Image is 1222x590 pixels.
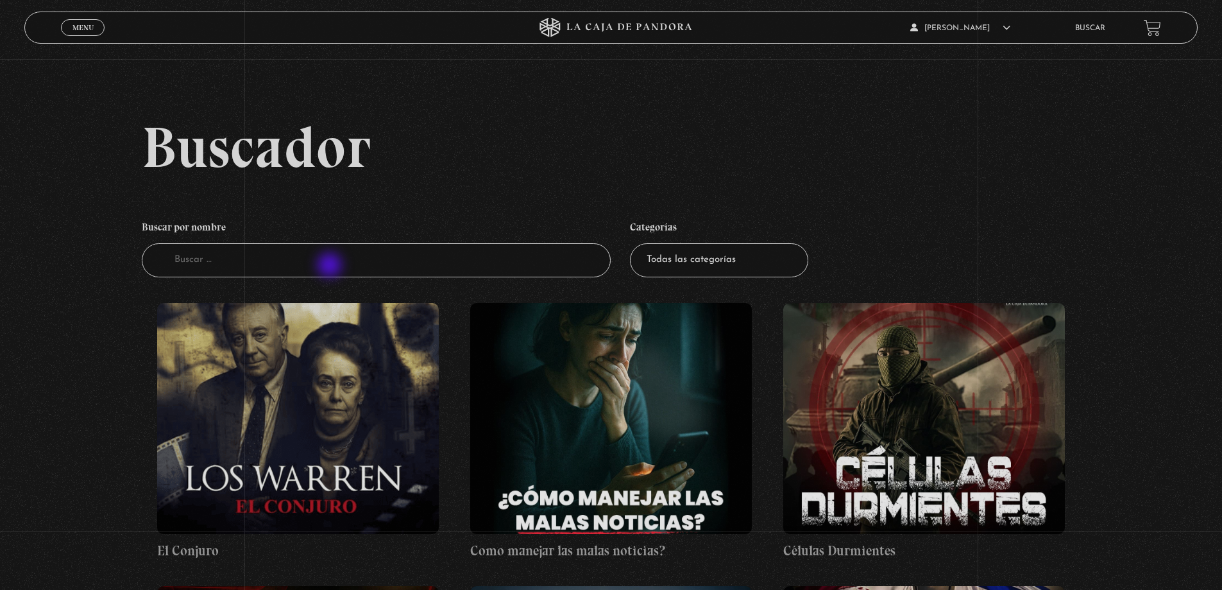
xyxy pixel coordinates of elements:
[783,303,1065,561] a: Células Durmientes
[910,24,1010,32] span: [PERSON_NAME]
[630,214,808,244] h4: Categorías
[157,303,439,561] a: El Conjuro
[68,35,98,44] span: Cerrar
[72,24,94,31] span: Menu
[470,303,752,561] a: Como manejar las malas noticias?
[142,118,1198,176] h2: Buscador
[142,214,611,244] h4: Buscar por nombre
[1075,24,1105,32] a: Buscar
[783,541,1065,561] h4: Células Durmientes
[470,541,752,561] h4: Como manejar las malas noticias?
[1144,19,1161,37] a: View your shopping cart
[157,541,439,561] h4: El Conjuro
